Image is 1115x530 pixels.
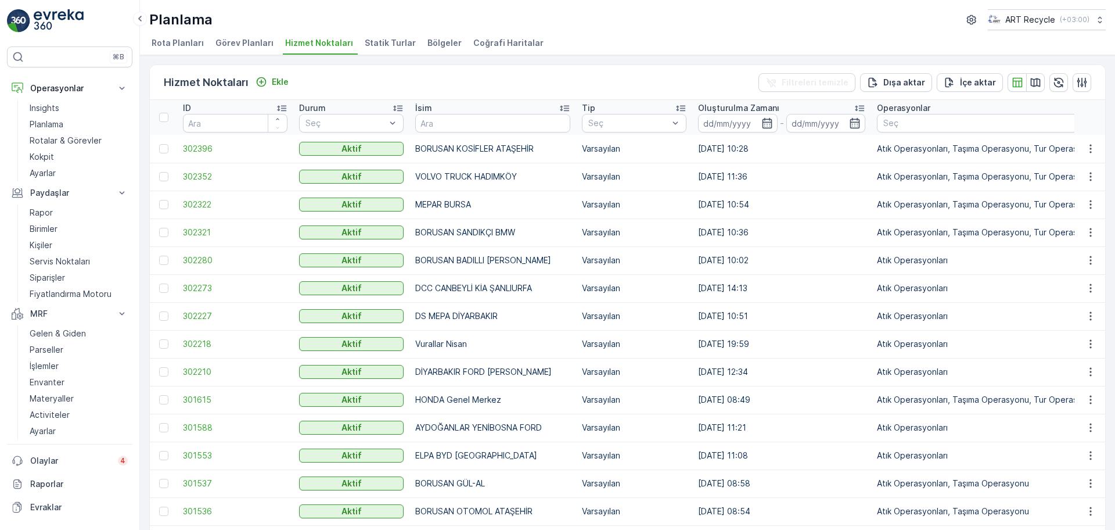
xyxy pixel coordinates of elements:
[692,191,871,219] td: [DATE] 10:54
[299,309,404,323] button: Aktif
[120,456,125,465] p: 4
[415,366,570,378] p: DİYARBAKIR FORD [PERSON_NAME]
[7,472,132,496] a: Raporlar
[786,114,866,132] input: dd/mm/yyyy
[7,9,30,33] img: logo
[299,142,404,156] button: Aktif
[341,450,362,461] p: Aktif
[780,116,784,130] p: -
[113,52,124,62] p: ⌘B
[415,255,570,266] p: BORUSAN BADILLI [PERSON_NAME]
[341,255,362,266] p: Aktif
[25,374,132,391] a: Envanter
[698,102,779,114] p: Oluşturulma Zamanı
[25,342,132,358] a: Parseller
[25,237,132,253] a: Kişiler
[159,284,168,293] div: Toggle Row Selected
[30,272,65,284] p: Siparişler
[415,394,570,406] p: HONDA Genel Merkez
[299,449,404,463] button: Aktif
[159,200,168,209] div: Toggle Row Selected
[415,143,570,155] p: BORUSAN KOSİFLER ATAŞEHİR
[415,478,570,489] p: BORUSAN GÜL-AL
[159,144,168,153] div: Toggle Row Selected
[877,227,1103,238] p: Atık Operasyonları, Taşıma Operasyonu, Tur Operasyonları
[415,171,570,182] p: VOLVO TRUCK HADIMKÖY
[25,165,132,181] a: Ayarlar
[692,386,871,414] td: [DATE] 08:49
[415,506,570,517] p: BORUSAN OTOMOL ATAŞEHİR
[473,37,544,49] span: Coğrafi Haritalar
[692,470,871,497] td: [DATE] 08:58
[164,74,249,91] p: Hizmet Noktaları
[183,366,287,378] span: 302210
[183,227,287,238] a: 302321
[183,394,287,406] a: 301615
[299,365,404,379] button: Aktif
[582,282,686,294] p: Varsayılan
[692,246,871,274] td: [DATE] 10:02
[341,338,362,350] p: Aktif
[149,10,213,29] p: Planlama
[341,143,362,155] p: Aktif
[30,223,57,235] p: Birimler
[183,199,287,210] a: 302322
[341,199,362,210] p: Aktif
[582,338,686,350] p: Varsayılan
[299,225,404,239] button: Aktif
[34,9,84,33] img: logo_light-DOdMpM7g.png
[692,163,871,191] td: [DATE] 11:36
[692,219,871,246] td: [DATE] 10:36
[582,478,686,489] p: Varsayılan
[25,325,132,342] a: Gelen & Giden
[877,478,1103,489] p: Atık Operasyonları, Taşıma Operasyonu
[183,310,287,322] a: 302227
[960,77,996,88] p: İçe aktar
[25,391,132,407] a: Materyaller
[25,407,132,423] a: Activiteler
[183,143,287,155] a: 302396
[415,310,570,322] p: DS MEPA DİYARBAKIR
[877,422,1103,434] p: Atık Operasyonları
[159,395,168,404] div: Toggle Row Selected
[341,394,362,406] p: Aktif
[341,366,362,378] p: Aktif
[30,288,111,300] p: Fiyatlandırma Motoru
[1060,15,1089,24] p: ( +03:00 )
[183,450,287,461] a: 301553
[30,239,52,251] p: Kişiler
[30,207,53,219] p: Rapor
[415,282,570,294] p: DCC CANBEYLİ KİA ŞANLIURFA
[299,393,404,407] button: Aktif
[692,497,871,525] td: [DATE] 08:54
[415,199,570,210] p: MEPAR BURSA
[1005,14,1055,26] p: ART Recycle
[877,394,1103,406] p: Atık Operasyonları, Taşıma Operasyonu, Tur Operasyonları
[582,171,686,182] p: Varsayılan
[159,507,168,516] div: Toggle Row Selected
[582,422,686,434] p: Varsayılan
[7,449,132,472] a: Olaylar4
[183,338,287,350] span: 302218
[25,100,132,116] a: Insights
[988,9,1106,30] button: ART Recycle(+03:00)
[30,151,54,163] p: Kokpit
[341,171,362,182] p: Aktif
[30,344,63,356] p: Parseller
[30,502,128,513] p: Evraklar
[877,450,1103,461] p: Atık Operasyonları
[159,256,168,265] div: Toggle Row Selected
[183,171,287,182] span: 302352
[30,308,109,320] p: MRF
[299,281,404,295] button: Aktif
[159,367,168,377] div: Toggle Row Selected
[341,478,362,489] p: Aktif
[183,422,287,434] span: 301588
[415,227,570,238] p: BORUSAN SANDIKÇI BMW
[183,114,287,132] input: Ara
[582,394,686,406] p: Varsayılan
[251,75,293,89] button: Ekle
